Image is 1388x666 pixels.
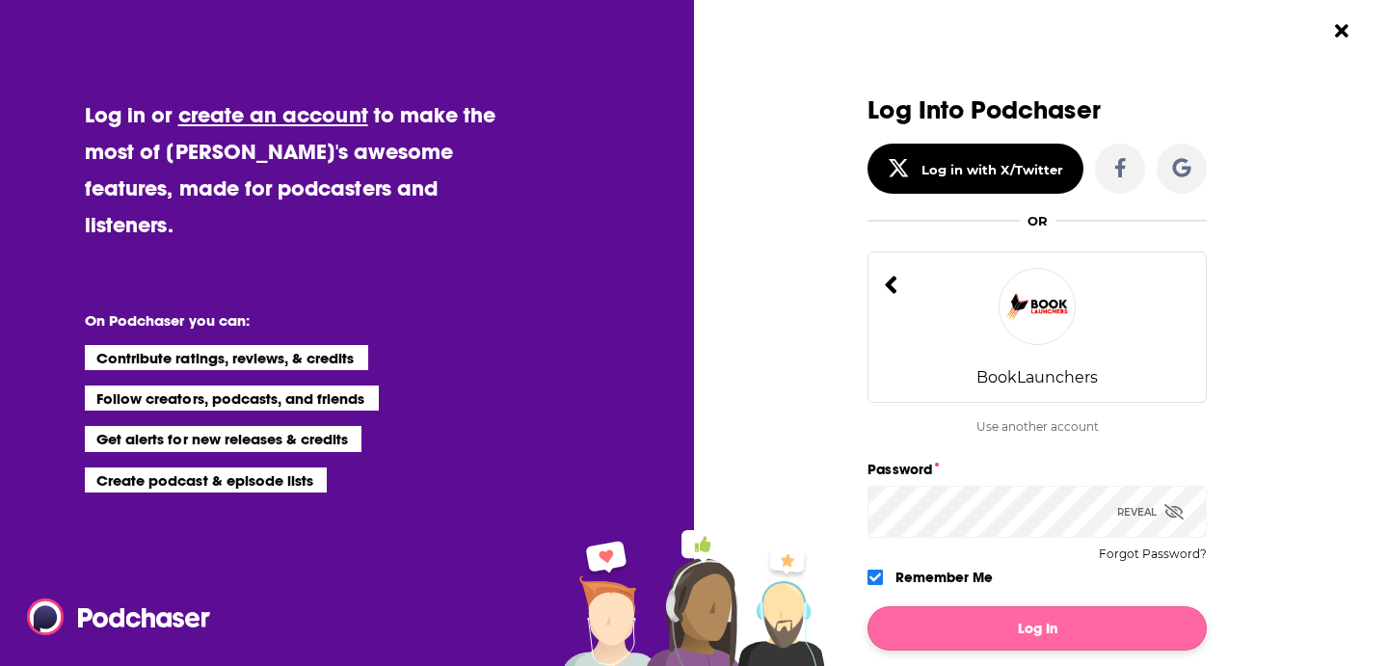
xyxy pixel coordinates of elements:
[27,599,212,635] img: Podchaser - Follow, Share and Rate Podcasts
[1117,486,1184,538] div: Reveal
[895,565,993,590] label: Remember Me
[867,144,1083,194] button: Log in with X/Twitter
[976,368,1098,386] div: BookLaunchers
[85,386,379,411] li: Follow creators, podcasts, and friends
[999,268,1076,345] img: BookLaunchers
[867,419,1207,434] div: Use another account
[1028,213,1048,228] div: OR
[867,457,1207,482] label: Password
[85,311,470,330] li: On Podchaser you can:
[1099,547,1207,561] button: Forgot Password?
[867,606,1207,651] button: Log In
[85,467,327,493] li: Create podcast & episode lists
[85,426,361,451] li: Get alerts for new releases & credits
[178,101,368,128] a: create an account
[921,162,1063,177] div: Log in with X/Twitter
[1323,13,1360,49] button: Close Button
[85,345,368,370] li: Contribute ratings, reviews, & credits
[867,96,1207,124] h3: Log Into Podchaser
[27,599,197,635] a: Podchaser - Follow, Share and Rate Podcasts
